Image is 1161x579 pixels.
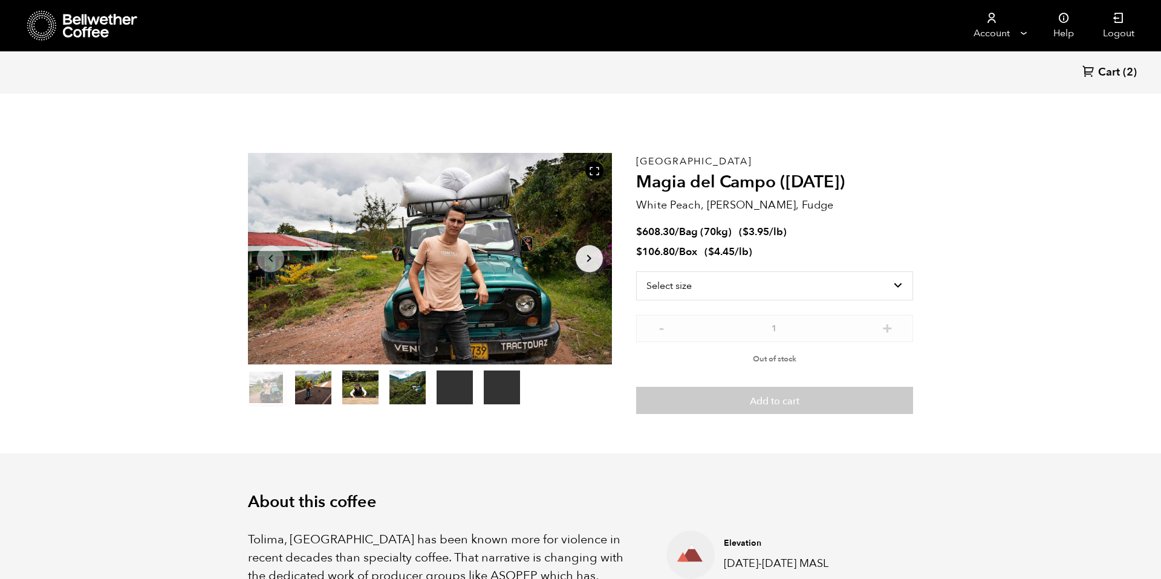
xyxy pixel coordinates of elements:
span: Out of stock [753,354,796,364]
span: Cart [1098,65,1120,80]
span: / [675,245,679,259]
bdi: 4.45 [708,245,735,259]
p: White Peach, [PERSON_NAME], Fudge [636,197,913,213]
span: $ [636,245,642,259]
button: + [880,321,895,333]
span: /lb [735,245,749,259]
span: $ [636,225,642,239]
bdi: 608.30 [636,225,675,239]
button: - [654,321,669,333]
span: / [675,225,679,239]
span: /lb [769,225,783,239]
bdi: 106.80 [636,245,675,259]
bdi: 3.95 [743,225,769,239]
span: ( ) [739,225,787,239]
h4: Elevation [724,537,894,549]
video: Your browser does not support the video tag. [437,370,473,404]
span: $ [743,225,749,239]
button: Add to cart [636,387,913,415]
h2: About this coffee [248,493,913,512]
span: (2) [1123,65,1137,80]
span: ( ) [704,245,752,259]
span: Bag (70kg) [679,225,732,239]
h2: Magia del Campo ([DATE]) [636,172,913,193]
a: Cart (2) [1082,65,1137,81]
p: [DATE]-[DATE] MASL [724,555,894,572]
span: Box [679,245,697,259]
video: Your browser does not support the video tag. [484,370,520,404]
span: $ [708,245,714,259]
